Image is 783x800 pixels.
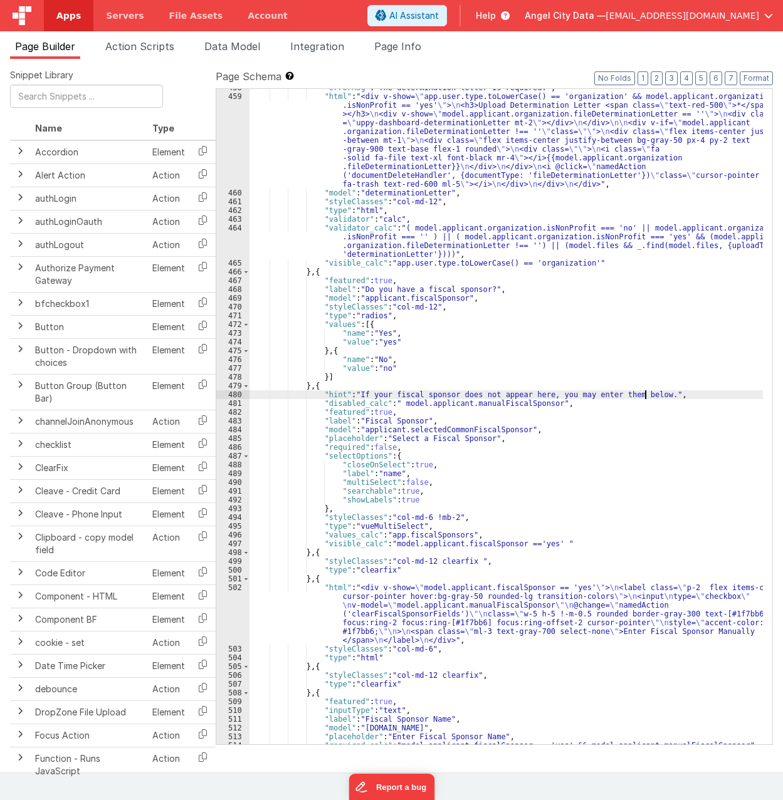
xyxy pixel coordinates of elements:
div: 500 [216,566,250,574]
td: Element [147,338,190,374]
span: Snippet Library [10,69,73,81]
td: channelJoinAnonymous [30,410,147,433]
td: Action [147,747,190,782]
td: Element [147,502,190,526]
div: 469 [216,294,250,303]
div: 467 [216,276,250,285]
td: Button - Dropdown with choices [30,338,147,374]
td: Alert Action [30,164,147,187]
td: Element [147,433,190,456]
span: Angel City Data — [525,9,606,22]
div: 505 [216,662,250,671]
td: authLogin [30,187,147,210]
div: 463 [216,215,250,224]
td: Element [147,561,190,584]
td: Element [147,584,190,608]
span: Apps [56,9,81,22]
div: 484 [216,425,250,434]
td: Element [147,292,190,315]
div: 492 [216,496,250,504]
div: 489 [216,469,250,478]
div: 486 [216,443,250,452]
span: [EMAIL_ADDRESS][DOMAIN_NAME] [606,9,759,22]
td: Action [147,526,190,561]
div: 508 [216,688,250,697]
div: 493 [216,504,250,513]
td: Action [147,233,190,256]
td: checklist [30,433,147,456]
span: Help [476,9,496,22]
td: Element [147,654,190,677]
span: Integration [290,40,344,53]
span: File Assets [169,9,223,22]
div: 470 [216,303,250,311]
button: No Folds [594,71,635,85]
td: Element [147,608,190,631]
div: 497 [216,539,250,548]
div: 464 [216,224,250,259]
span: Name [35,123,62,133]
td: Clipboard - copy model field [30,526,147,561]
td: ClearFix [30,456,147,479]
div: 494 [216,513,250,522]
td: Button [30,315,147,338]
td: bfcheckbox1 [30,292,147,315]
div: 498 [216,548,250,557]
div: 488 [216,460,250,469]
div: 496 [216,531,250,539]
td: Element [147,700,190,724]
div: 504 [216,653,250,662]
div: 495 [216,522,250,531]
span: Data Model [204,40,260,53]
div: 507 [216,680,250,688]
iframe: Marker.io feedback button [349,774,434,800]
td: Button Group (Button Bar) [30,374,147,410]
div: 461 [216,197,250,206]
div: 490 [216,478,250,487]
td: Action [147,677,190,700]
div: 474 [216,338,250,346]
span: Page Schema [216,69,281,84]
button: 2 [651,71,663,85]
td: debounce [30,677,147,700]
td: Cleave - Phone Input [30,502,147,526]
td: Element [147,315,190,338]
div: 460 [216,189,250,197]
td: Action [147,210,190,233]
div: 471 [216,311,250,320]
div: 506 [216,671,250,680]
div: 485 [216,434,250,443]
div: 473 [216,329,250,338]
div: 510 [216,706,250,715]
div: 466 [216,268,250,276]
td: Element [147,479,190,502]
td: Function - Runs JavaScript [30,747,147,782]
div: 513 [216,732,250,741]
div: 476 [216,355,250,364]
td: Focus Action [30,724,147,747]
td: Cleave - Credit Card [30,479,147,502]
td: DropZone File Upload [30,700,147,724]
td: Action [147,187,190,210]
div: 480 [216,390,250,399]
input: Search Snippets ... [10,85,163,108]
td: Element [147,374,190,410]
div: 465 [216,259,250,268]
td: Code Editor [30,561,147,584]
td: Element [147,456,190,479]
div: 459 [216,92,250,189]
div: 491 [216,487,250,496]
td: Element [147,256,190,292]
td: Authorize Payment Gateway [30,256,147,292]
td: Action [147,164,190,187]
div: 509 [216,697,250,706]
button: 1 [638,71,648,85]
button: AI Assistant [367,5,447,26]
div: 483 [216,417,250,425]
button: 7 [725,71,737,85]
div: 472 [216,320,250,329]
td: Action [147,724,190,747]
span: Servers [106,9,144,22]
td: Date Time Picker [30,654,147,677]
button: Format [740,71,773,85]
